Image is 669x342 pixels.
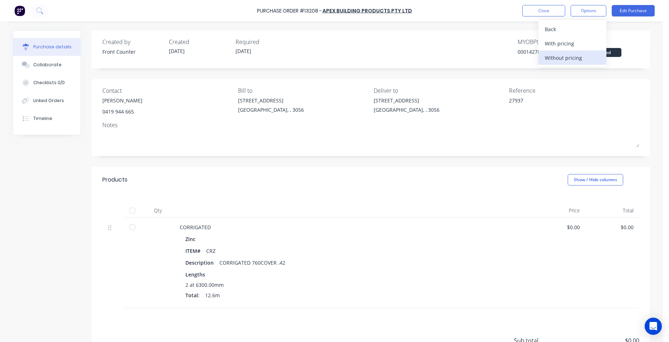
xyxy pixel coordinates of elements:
div: Reference [509,86,639,95]
div: Price [532,203,586,218]
div: [GEOGRAPHIC_DATA], , 3056 [374,106,440,114]
div: Collaborate [33,62,62,68]
div: With pricing [545,38,600,49]
div: Timeline [33,115,52,122]
span: 2 at 6300.00mm [185,281,224,289]
div: Notes [102,121,639,129]
button: Edit Purchase [612,5,655,16]
div: MYOB PO # [518,38,578,46]
div: Required [236,38,296,46]
div: Open Intercom Messenger [645,318,662,335]
div: Back [545,24,600,34]
div: Purchase Order #13208 - [257,7,322,15]
img: Factory [14,5,25,16]
div: Without pricing [545,53,600,63]
div: Created [169,38,230,46]
div: Linked Orders [33,97,64,104]
div: ITEM# [185,246,206,256]
div: $0.00 [538,223,580,231]
textarea: 27937 [509,97,598,113]
span: Lengths [185,271,205,278]
div: Deliver to [374,86,504,95]
div: 0419 944 665 [102,108,142,115]
button: Collaborate [13,56,81,74]
span: 12.6m [205,292,220,299]
div: Status [578,38,639,46]
button: Checklists 0/0 [13,74,81,92]
div: Purchase details [33,44,72,50]
div: [GEOGRAPHIC_DATA], , 3056 [238,106,304,114]
div: [STREET_ADDRESS] [238,97,304,104]
div: Description [185,257,219,268]
a: APEX BUILDING PRODUCTS PTY LTD [323,7,412,14]
button: Options [571,5,606,16]
div: Total [586,203,639,218]
div: Created by [102,38,163,46]
div: Products [102,175,127,184]
div: Bill to [238,86,368,95]
div: CRZ [206,246,215,256]
div: Qty [142,203,174,218]
div: Front Counter [102,48,163,56]
div: Checklists 0/0 [33,80,65,86]
span: Total: [185,292,199,299]
button: Show / Hide columns [568,174,623,186]
button: Purchase details [13,38,81,56]
button: Linked Orders [13,92,81,110]
div: [STREET_ADDRESS] [374,97,440,104]
div: CORRIGATED [180,223,526,231]
div: $0.00 [591,223,634,231]
div: CORRIGATED 760COVER .42 [219,257,285,268]
button: Timeline [13,110,81,127]
div: Zinc [185,234,198,244]
div: Contact [102,86,233,95]
div: [PERSON_NAME] [102,97,142,104]
button: Close [522,5,565,16]
div: 00014278 [518,48,578,56]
